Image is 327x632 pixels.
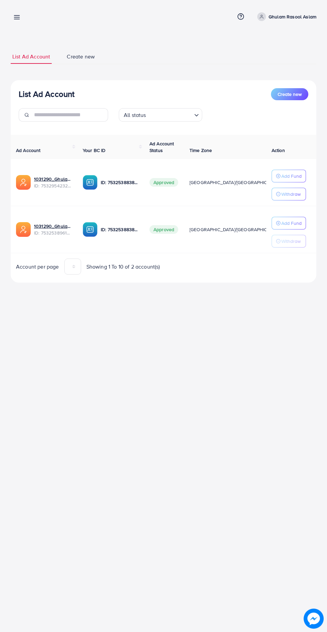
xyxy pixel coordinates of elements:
[190,147,212,154] span: Time Zone
[67,53,95,60] span: Create new
[19,89,74,99] h3: List Ad Account
[12,53,50,60] span: List Ad Account
[16,222,31,237] img: ic-ads-acc.e4c84228.svg
[34,223,72,236] div: <span class='underline'>1031290_Ghulam Rasool Aslam_1753805901568</span></br>7532538961244635153
[278,91,302,98] span: Create new
[34,176,72,189] div: <span class='underline'>1031290_Ghulam Rasool Aslam 2_1753902599199</span></br>7532954232266326017
[122,110,147,120] span: All status
[16,147,41,154] span: Ad Account
[34,223,72,229] a: 1031290_Ghulam Rasool Aslam_1753805901568
[281,190,301,198] p: Withdraw
[281,219,302,227] p: Add Fund
[272,170,306,182] button: Add Fund
[272,235,306,248] button: Withdraw
[101,178,139,186] p: ID: 7532538838637019152
[281,172,302,180] p: Add Fund
[16,175,31,190] img: ic-ads-acc.e4c84228.svg
[101,225,139,233] p: ID: 7532538838637019152
[281,237,301,245] p: Withdraw
[255,12,316,21] a: Ghulam Rasool Aslam
[148,109,192,120] input: Search for option
[83,147,106,154] span: Your BC ID
[34,176,72,182] a: 1031290_Ghulam Rasool Aslam 2_1753902599199
[149,178,178,187] span: Approved
[149,225,178,234] span: Approved
[34,182,72,189] span: ID: 7532954232266326017
[34,229,72,236] span: ID: 7532538961244635153
[83,175,97,190] img: ic-ba-acc.ded83a64.svg
[149,140,174,154] span: Ad Account Status
[83,222,97,237] img: ic-ba-acc.ded83a64.svg
[16,263,59,271] span: Account per page
[272,217,306,229] button: Add Fund
[190,179,282,186] span: [GEOGRAPHIC_DATA]/[GEOGRAPHIC_DATA]
[272,188,306,200] button: Withdraw
[190,226,282,233] span: [GEOGRAPHIC_DATA]/[GEOGRAPHIC_DATA]
[119,108,202,122] div: Search for option
[86,263,160,271] span: Showing 1 To 10 of 2 account(s)
[269,13,316,21] p: Ghulam Rasool Aslam
[304,609,324,629] img: image
[272,147,285,154] span: Action
[271,88,308,100] button: Create new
